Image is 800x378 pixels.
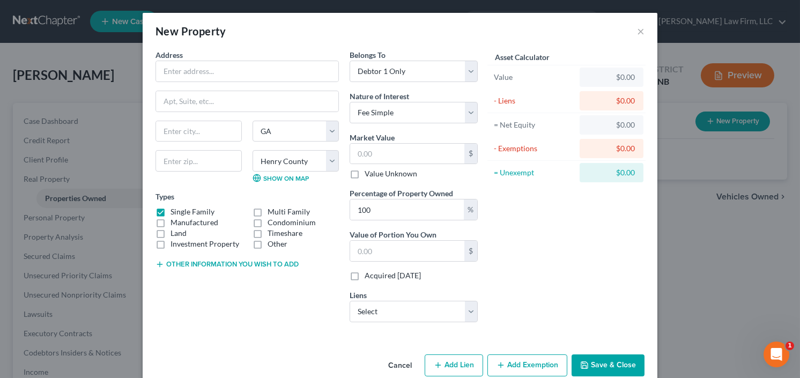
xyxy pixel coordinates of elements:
div: $0.00 [588,120,635,130]
label: Asset Calculator [495,51,550,63]
div: Value [494,72,575,83]
button: Add Exemption [487,354,567,377]
label: Types [155,191,174,202]
input: Apt, Suite, etc... [156,91,338,112]
span: Belongs To [350,50,386,60]
button: × [637,25,645,38]
button: Add Lien [425,354,483,377]
input: Enter zip... [155,150,242,172]
div: $0.00 [588,167,635,178]
label: Timeshare [268,228,302,239]
button: Save & Close [572,354,645,377]
label: Single Family [171,206,214,217]
label: Multi Family [268,206,310,217]
input: Enter city... [156,121,241,142]
a: Show on Map [253,174,309,182]
div: $0.00 [588,72,635,83]
label: Condominium [268,217,316,228]
label: Liens [350,290,367,301]
input: 0.00 [350,199,464,220]
label: Nature of Interest [350,91,409,102]
div: - Exemptions [494,143,575,154]
div: $0.00 [588,95,635,106]
input: Enter address... [156,61,338,81]
input: 0.00 [350,144,464,164]
div: $ [464,241,477,261]
div: = Unexempt [494,167,575,178]
button: Cancel [380,355,420,377]
label: Percentage of Property Owned [350,188,453,199]
label: Value of Portion You Own [350,229,436,240]
div: = Net Equity [494,120,575,130]
div: - Liens [494,95,575,106]
span: 1 [786,342,794,350]
label: Acquired [DATE] [365,270,421,281]
span: Address [155,50,183,60]
label: Other [268,239,287,249]
div: % [464,199,477,220]
div: $ [464,144,477,164]
label: Market Value [350,132,395,143]
label: Investment Property [171,239,239,249]
label: Land [171,228,187,239]
input: 0.00 [350,241,464,261]
button: Other information you wish to add [155,260,299,269]
div: New Property [155,24,226,39]
div: $0.00 [588,143,635,154]
label: Manufactured [171,217,218,228]
label: Value Unknown [365,168,417,179]
iframe: Intercom live chat [764,342,789,367]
